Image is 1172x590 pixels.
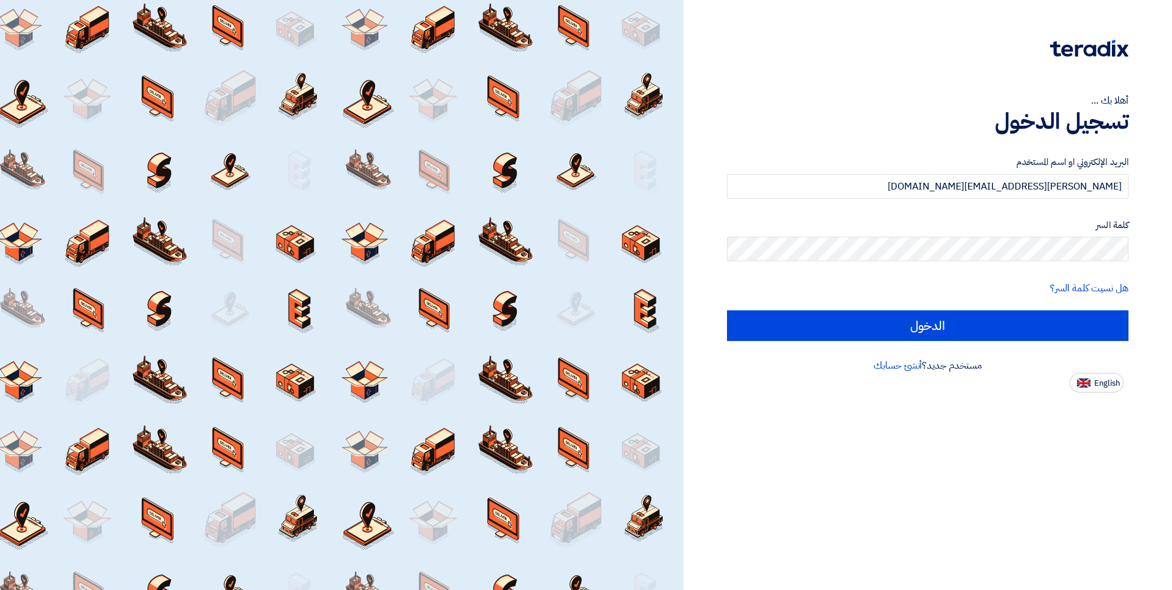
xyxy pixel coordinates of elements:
img: Teradix logo [1050,40,1128,57]
button: English [1070,373,1124,393]
div: أهلا بك ... [727,93,1128,108]
h1: تسجيل الدخول [727,108,1128,135]
input: أدخل بريد العمل الإلكتروني او اسم المستخدم الخاص بك ... [727,174,1128,199]
a: أنشئ حسابك [873,358,922,373]
input: الدخول [727,310,1128,341]
a: هل نسيت كلمة السر؟ [1050,281,1128,296]
span: English [1094,379,1120,388]
label: البريد الإلكتروني او اسم المستخدم [727,155,1128,169]
div: مستخدم جديد؟ [727,358,1128,373]
label: كلمة السر [727,218,1128,232]
img: en-US.png [1077,378,1090,388]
